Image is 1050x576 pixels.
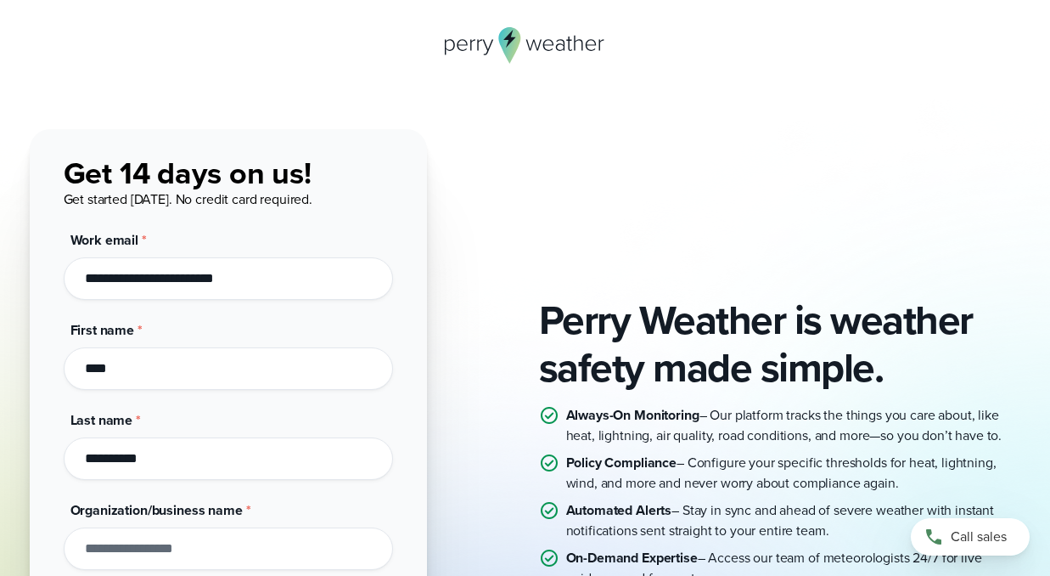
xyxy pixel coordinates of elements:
[539,296,1021,392] h2: Perry Weather is weather safety made simple.
[566,405,699,425] strong: Always-On Monitoring
[951,527,1007,547] span: Call sales
[70,230,139,250] span: Work email
[566,453,677,472] strong: Policy Compliance
[64,150,312,195] span: Get 14 days on us!
[566,405,1021,446] p: – Our platform tracks the things you care about, like heat, lightning, air quality, road conditio...
[70,410,133,430] span: Last name
[70,500,243,520] span: Organization/business name
[911,518,1030,556] a: Call sales
[70,320,135,340] span: First name
[566,500,1021,541] p: – Stay in sync and ahead of severe weather with instant notifications sent straight to your entir...
[566,500,672,520] strong: Automated Alerts
[566,453,1021,494] p: – Configure your specific thresholds for heat, lightning, wind, and more and never worry about co...
[566,548,698,568] strong: On-Demand Expertise
[64,189,313,209] span: Get started [DATE]. No credit card required.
